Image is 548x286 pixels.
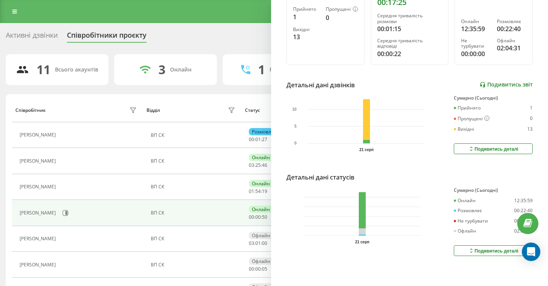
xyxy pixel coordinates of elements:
[151,210,237,216] div: ВП СК
[270,67,307,73] div: Розмовляють
[293,27,320,32] div: Вихідні
[15,108,46,113] div: Співробітник
[249,232,273,239] div: Офлайн
[55,67,98,73] div: Всього акаунтів
[295,141,297,145] text: 0
[255,266,261,272] span: 00
[151,158,237,164] div: ВП СК
[514,208,533,213] div: 00:22:40
[20,262,58,268] div: [PERSON_NAME]
[480,81,533,88] a: Подивитись звіт
[461,49,490,58] div: 00:00:00
[461,19,490,24] div: Онлайн
[454,245,533,256] button: Подивитись деталі
[377,49,442,58] div: 00:00:22
[262,188,267,195] span: 19
[514,228,533,234] div: 02:04:31
[158,62,165,77] div: 3
[151,184,237,190] div: ВП СК
[292,107,297,111] text: 10
[377,24,442,33] div: 00:01:15
[20,132,58,138] div: [PERSON_NAME]
[530,116,533,122] div: 0
[293,32,320,42] div: 13
[497,43,526,53] div: 02:04:31
[530,105,533,111] div: 1
[262,266,267,272] span: 05
[461,24,490,33] div: 12:35:59
[249,266,267,272] div: : :
[497,38,526,43] div: Офлайн
[37,62,50,77] div: 11
[20,158,58,164] div: [PERSON_NAME]
[262,136,267,143] span: 27
[454,105,481,111] div: Прийнято
[170,67,192,73] div: Онлайн
[249,162,254,168] span: 03
[355,240,369,244] text: 21 серп
[522,243,540,261] div: Open Intercom Messenger
[20,236,58,241] div: [PERSON_NAME]
[326,13,358,22] div: 0
[454,143,533,154] button: Подивитись деталі
[293,7,320,12] div: Прийнято
[293,12,320,22] div: 1
[249,188,254,195] span: 01
[454,208,482,213] div: Розмовляє
[454,126,474,132] div: Вихідні
[326,7,358,13] div: Пропущені
[6,31,58,43] div: Активні дзвінки
[249,214,267,220] div: : :
[151,262,237,268] div: ВП СК
[262,162,267,168] span: 46
[468,248,518,254] div: Подивитись деталі
[255,240,261,246] span: 01
[249,163,267,168] div: : :
[249,136,254,143] span: 00
[249,154,273,161] div: Онлайн
[249,240,254,246] span: 03
[249,241,267,246] div: : :
[514,218,533,224] div: 00:00:00
[20,210,58,216] div: [PERSON_NAME]
[249,266,254,272] span: 00
[286,80,355,90] div: Детальні дані дзвінків
[360,148,374,152] text: 21 серп
[151,236,237,241] div: ВП СК
[255,214,261,220] span: 00
[377,38,442,49] div: Середня тривалість відповіді
[249,137,267,142] div: : :
[454,116,490,122] div: Пропущені
[147,108,160,113] div: Відділ
[497,19,526,24] div: Розмовляє
[454,188,533,193] div: Сумарно (Сьогодні)
[468,146,518,152] div: Подивитись деталі
[249,189,267,194] div: : :
[377,13,442,24] div: Середня тривалість розмови
[245,108,260,113] div: Статус
[262,214,267,220] span: 50
[454,198,476,203] div: Онлайн
[255,136,261,143] span: 01
[249,128,279,135] div: Розмовляє
[262,240,267,246] span: 00
[497,24,526,33] div: 00:22:40
[454,218,488,224] div: Не турбувати
[249,214,254,220] span: 00
[527,126,533,132] div: 13
[255,162,261,168] span: 25
[249,206,273,213] div: Онлайн
[249,258,273,265] div: Офлайн
[454,95,533,101] div: Сумарно (Сьогодні)
[151,133,237,138] div: ВП СК
[454,228,476,234] div: Офлайн
[249,180,273,187] div: Онлайн
[255,188,261,195] span: 54
[258,62,265,77] div: 1
[286,173,355,182] div: Детальні дані статусів
[67,31,147,43] div: Співробітники проєкту
[461,38,490,49] div: Не турбувати
[20,184,58,190] div: [PERSON_NAME]
[295,124,297,128] text: 5
[514,198,533,203] div: 12:35:59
